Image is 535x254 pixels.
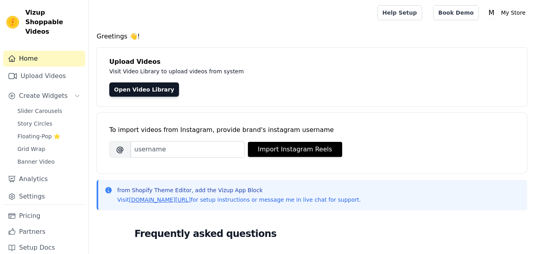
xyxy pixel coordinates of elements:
[117,186,361,194] p: from Shopify Theme Editor, add the Vizup App Block
[13,143,85,155] a: Grid Wrap
[13,105,85,116] a: Slider Carousels
[17,132,60,140] span: Floating-Pop ⭐
[13,131,85,142] a: Floating-Pop ⭐
[13,118,85,129] a: Story Circles
[3,88,85,104] button: Create Widgets
[489,9,495,17] text: M
[117,196,361,204] p: Visit for setup instructions or message me in live chat for support.
[109,82,179,97] a: Open Video Library
[485,6,529,20] button: M My Store
[433,5,479,20] a: Book Demo
[135,226,489,242] h2: Frequently asked questions
[109,125,514,135] div: To import videos from Instagram, provide brand's instagram username
[17,120,52,128] span: Story Circles
[109,57,514,67] h4: Upload Videos
[131,141,245,158] input: username
[377,5,422,20] a: Help Setup
[129,197,191,203] a: [DOMAIN_NAME][URL]
[109,141,131,158] span: @
[6,16,19,29] img: Vizup
[3,68,85,84] a: Upload Videos
[248,142,342,157] button: Import Instagram Reels
[3,208,85,224] a: Pricing
[97,32,527,41] h4: Greetings 👋!
[109,67,464,76] p: Visit Video Library to upload videos from system
[17,158,55,166] span: Banner Video
[19,91,68,101] span: Create Widgets
[3,171,85,187] a: Analytics
[25,8,82,36] span: Vizup Shoppable Videos
[17,145,45,153] span: Grid Wrap
[3,189,85,204] a: Settings
[17,107,62,115] span: Slider Carousels
[3,51,85,67] a: Home
[13,156,85,167] a: Banner Video
[498,6,529,20] p: My Store
[3,224,85,240] a: Partners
